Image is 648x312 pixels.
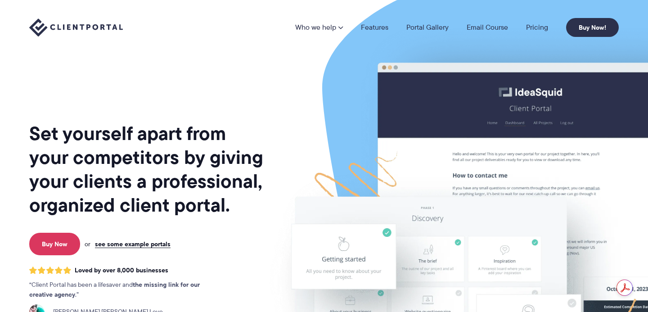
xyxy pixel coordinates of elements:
strong: the missing link for our creative agency [29,280,200,299]
a: Pricing [526,24,548,31]
a: Who we help [295,24,343,31]
span: or [85,240,90,248]
h1: Set yourself apart from your competitors by giving your clients a professional, organized client ... [29,122,265,217]
a: Buy Now! [566,18,619,37]
span: Loved by over 8,000 businesses [75,267,168,274]
a: Features [361,24,388,31]
a: see some example portals [95,240,171,248]
a: Email Course [467,24,508,31]
p: Client Portal has been a lifesaver and . [29,280,218,300]
a: Buy Now [29,233,80,255]
a: Portal Gallery [406,24,449,31]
